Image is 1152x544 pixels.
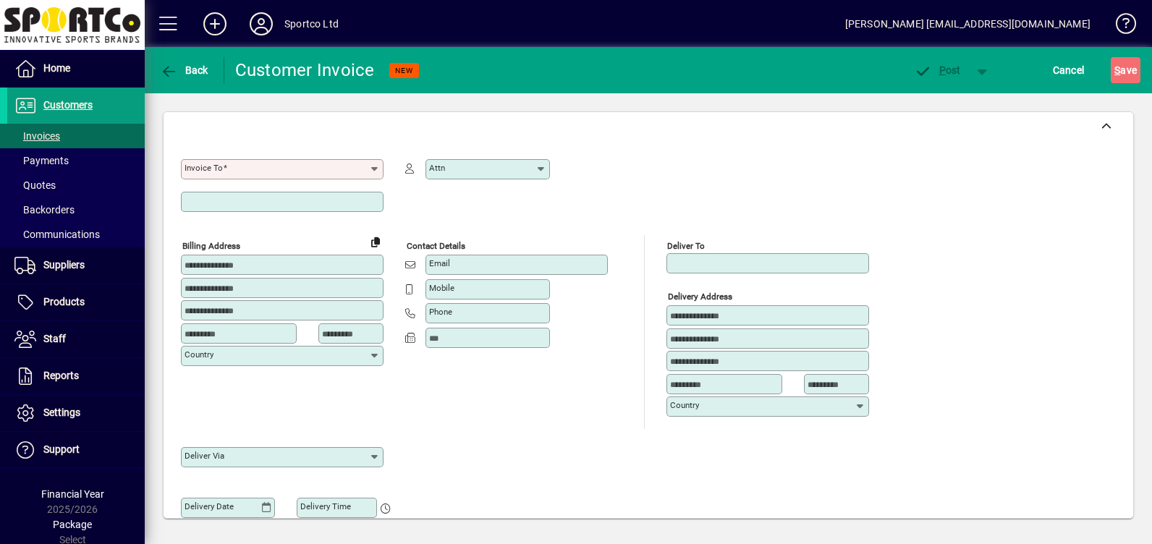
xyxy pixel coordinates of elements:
span: Invoices [14,130,60,142]
a: Support [7,432,145,468]
span: ost [914,64,961,76]
button: Save [1111,57,1140,83]
span: NEW [395,66,413,75]
button: Cancel [1049,57,1088,83]
span: Back [160,64,208,76]
mat-label: Delivery time [300,501,351,511]
span: Financial Year [41,488,104,500]
button: Profile [238,11,284,37]
mat-label: Email [429,258,450,268]
span: Communications [14,229,100,240]
span: Customers [43,99,93,111]
a: Settings [7,395,145,431]
mat-label: Country [185,349,213,360]
mat-label: Invoice To [185,163,223,173]
span: Home [43,62,70,74]
div: Customer Invoice [235,59,375,82]
a: Home [7,51,145,87]
a: Reports [7,358,145,394]
span: ave [1114,59,1137,82]
mat-label: Deliver via [185,451,224,461]
app-page-header-button: Back [145,57,224,83]
a: Staff [7,321,145,357]
mat-label: Deliver To [667,241,705,251]
a: Payments [7,148,145,173]
a: Knowledge Base [1105,3,1134,50]
a: Communications [7,222,145,247]
span: Backorders [14,204,75,216]
span: S [1114,64,1120,76]
button: Copy to Delivery address [364,230,387,253]
span: Cancel [1053,59,1085,82]
a: Suppliers [7,247,145,284]
button: Back [156,57,212,83]
button: Add [192,11,238,37]
span: Quotes [14,179,56,191]
span: Staff [43,333,66,344]
a: Products [7,284,145,320]
a: Invoices [7,124,145,148]
span: Payments [14,155,69,166]
a: Quotes [7,173,145,197]
span: Support [43,443,80,455]
div: Sportco Ltd [284,12,339,35]
mat-label: Attn [429,163,445,173]
span: Suppliers [43,259,85,271]
span: Products [43,296,85,307]
span: Package [53,519,92,530]
mat-label: Phone [429,307,452,317]
span: Reports [43,370,79,381]
span: P [939,64,946,76]
span: Settings [43,407,80,418]
mat-label: Country [670,400,699,410]
button: Post [907,57,968,83]
mat-label: Delivery date [185,501,234,511]
mat-label: Mobile [429,283,454,293]
a: Backorders [7,197,145,222]
div: [PERSON_NAME] [EMAIL_ADDRESS][DOMAIN_NAME] [845,12,1090,35]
